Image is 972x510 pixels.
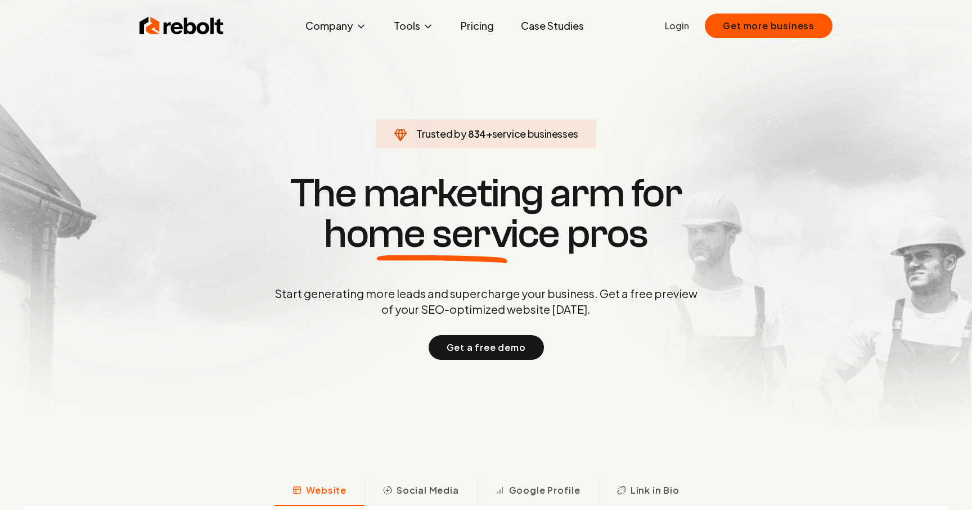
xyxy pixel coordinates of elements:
[139,15,224,37] img: Rebolt Logo
[216,173,756,254] h1: The marketing arm for pros
[705,13,832,38] button: Get more business
[486,127,492,140] span: +
[306,484,346,497] span: Website
[512,15,593,37] a: Case Studies
[397,484,459,497] span: Social Media
[429,335,544,360] button: Get a free demo
[416,127,466,140] span: Trusted by
[296,15,376,37] button: Company
[385,15,443,37] button: Tools
[274,477,364,506] button: Website
[452,15,503,37] a: Pricing
[324,214,560,254] span: home service
[364,477,477,506] button: Social Media
[665,19,689,33] a: Login
[598,477,697,506] button: Link in Bio
[477,477,598,506] button: Google Profile
[492,127,579,140] span: service businesses
[509,484,580,497] span: Google Profile
[468,126,486,142] span: 834
[631,484,679,497] span: Link in Bio
[272,286,700,317] p: Start generating more leads and supercharge your business. Get a free preview of your SEO-optimiz...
